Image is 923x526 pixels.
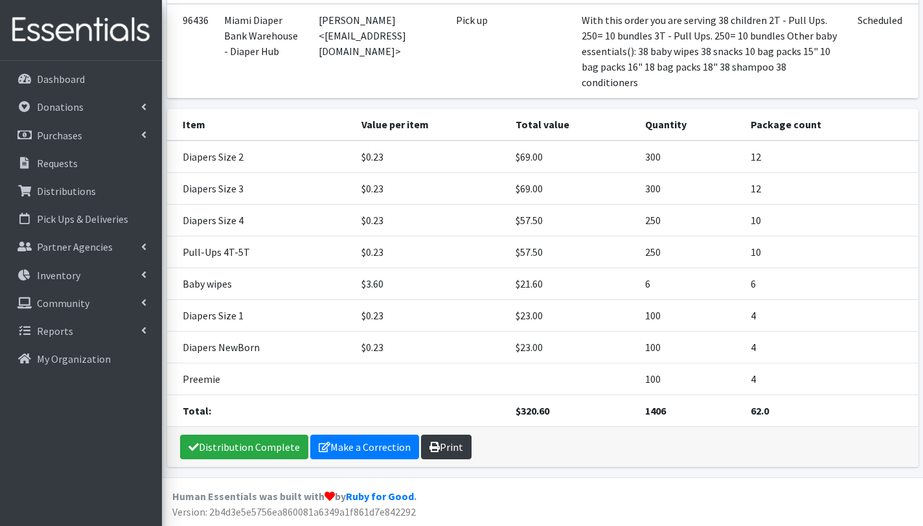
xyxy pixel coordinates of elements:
[5,8,157,52] img: HumanEssentials
[508,236,637,268] td: $57.50
[311,4,448,98] td: [PERSON_NAME] <[EMAIL_ADDRESS][DOMAIN_NAME]>
[743,300,918,332] td: 4
[743,236,918,268] td: 10
[167,173,354,205] td: Diapers Size 3
[5,290,157,316] a: Community
[508,141,637,173] td: $69.00
[354,332,508,363] td: $0.23
[637,332,744,363] td: 100
[637,141,744,173] td: 300
[421,435,472,459] a: Print
[637,205,744,236] td: 250
[743,205,918,236] td: 10
[5,178,157,204] a: Distributions
[167,332,354,363] td: Diapers NewBorn
[5,94,157,120] a: Donations
[508,300,637,332] td: $23.00
[37,269,80,282] p: Inventory
[645,404,666,417] strong: 1406
[5,318,157,344] a: Reports
[310,435,419,459] a: Make a Correction
[751,404,769,417] strong: 62.0
[172,505,416,518] span: Version: 2b4d3e5e5756ea860081a6349a1f861d7e842292
[216,4,311,98] td: Miami Diaper Bank Warehouse - Diaper Hub
[508,109,637,141] th: Total value
[167,4,216,98] td: 96436
[354,268,508,300] td: $3.60
[37,212,128,225] p: Pick Ups & Deliveries
[183,404,211,417] strong: Total:
[346,490,414,503] a: Ruby for Good
[167,109,354,141] th: Item
[508,332,637,363] td: $23.00
[743,173,918,205] td: 12
[850,4,918,98] td: Scheduled
[5,262,157,288] a: Inventory
[743,268,918,300] td: 6
[354,236,508,268] td: $0.23
[5,150,157,176] a: Requests
[743,109,918,141] th: Package count
[637,268,744,300] td: 6
[354,141,508,173] td: $0.23
[574,4,850,98] td: With this order you are serving 38 children 2T - Pull Ups. 250= 10 bundles 3T - Pull Ups. 250= 10...
[637,109,744,141] th: Quantity
[167,300,354,332] td: Diapers Size 1
[37,73,85,86] p: Dashboard
[508,173,637,205] td: $69.00
[37,297,89,310] p: Community
[37,352,111,365] p: My Organization
[354,109,508,141] th: Value per item
[37,100,84,113] p: Donations
[37,129,82,142] p: Purchases
[167,236,354,268] td: Pull-Ups 4T-5T
[167,141,354,173] td: Diapers Size 2
[354,300,508,332] td: $0.23
[5,122,157,148] a: Purchases
[5,66,157,92] a: Dashboard
[743,363,918,395] td: 4
[37,240,113,253] p: Partner Agencies
[508,205,637,236] td: $57.50
[167,363,354,395] td: Preemie
[37,185,96,198] p: Distributions
[167,205,354,236] td: Diapers Size 4
[354,205,508,236] td: $0.23
[743,332,918,363] td: 4
[508,268,637,300] td: $21.60
[637,363,744,395] td: 100
[637,173,744,205] td: 300
[743,141,918,173] td: 12
[637,236,744,268] td: 250
[354,173,508,205] td: $0.23
[637,300,744,332] td: 100
[5,346,157,372] a: My Organization
[5,234,157,260] a: Partner Agencies
[180,435,308,459] a: Distribution Complete
[5,206,157,232] a: Pick Ups & Deliveries
[37,157,78,170] p: Requests
[167,268,354,300] td: Baby wipes
[448,4,512,98] td: Pick up
[516,404,549,417] strong: $320.60
[172,490,416,503] strong: Human Essentials was built with by .
[37,325,73,337] p: Reports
